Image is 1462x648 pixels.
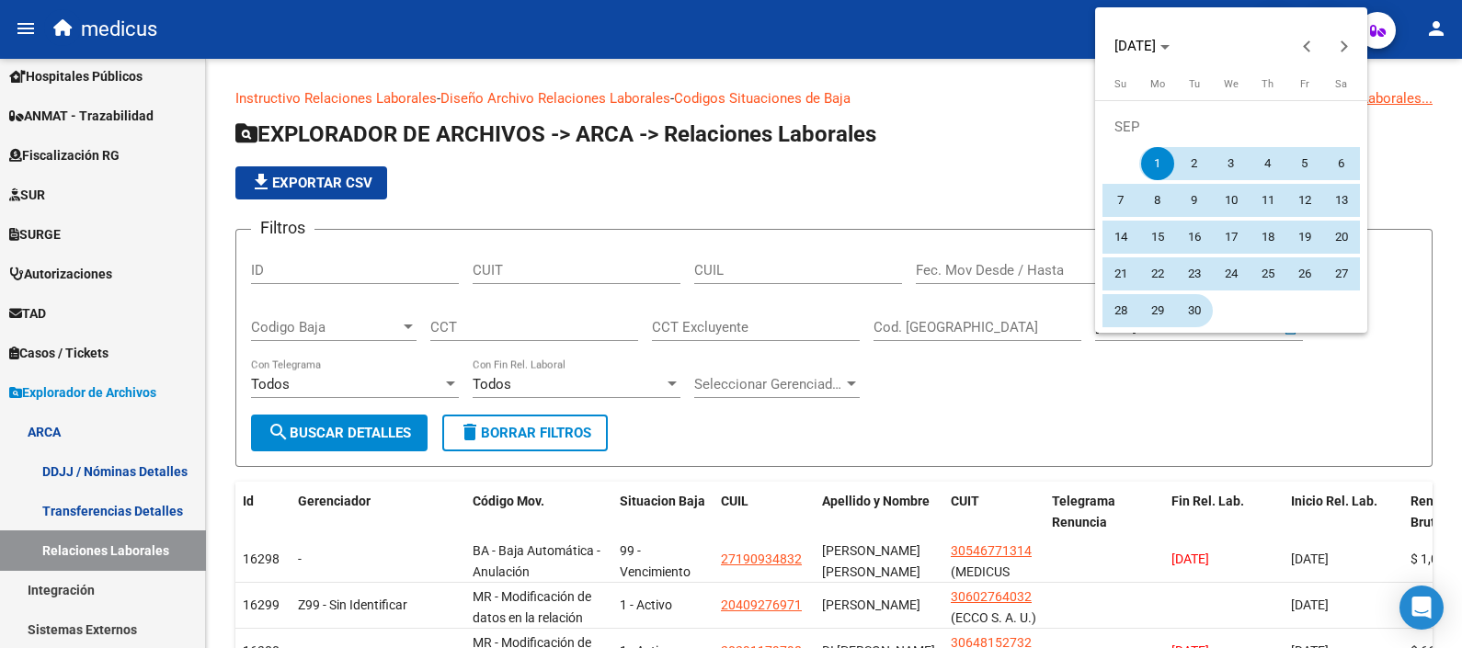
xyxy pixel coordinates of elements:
button: September 7, 2025 [1102,182,1139,219]
span: 28 [1104,294,1137,327]
button: September 22, 2025 [1139,256,1176,292]
span: Fr [1300,78,1309,90]
button: September 13, 2025 [1323,182,1360,219]
span: 13 [1325,184,1358,217]
button: Previous month [1289,28,1326,64]
span: 2 [1178,147,1211,180]
button: September 17, 2025 [1213,219,1250,256]
span: Su [1114,78,1126,90]
span: 4 [1251,147,1285,180]
button: September 5, 2025 [1286,145,1323,182]
button: September 28, 2025 [1102,292,1139,329]
span: 19 [1288,221,1321,254]
button: September 19, 2025 [1286,219,1323,256]
span: 12 [1288,184,1321,217]
button: September 18, 2025 [1250,219,1286,256]
span: 8 [1141,184,1174,217]
button: September 27, 2025 [1323,256,1360,292]
button: September 21, 2025 [1102,256,1139,292]
span: 25 [1251,257,1285,290]
span: Mo [1150,78,1165,90]
span: 3 [1215,147,1248,180]
span: 26 [1288,257,1321,290]
button: September 29, 2025 [1139,292,1176,329]
span: 17 [1215,221,1248,254]
span: 10 [1215,184,1248,217]
span: 21 [1104,257,1137,290]
button: September 2, 2025 [1176,145,1213,182]
span: Th [1262,78,1274,90]
span: 23 [1178,257,1211,290]
button: September 16, 2025 [1176,219,1213,256]
span: Sa [1335,78,1347,90]
span: 11 [1251,184,1285,217]
button: September 6, 2025 [1323,145,1360,182]
button: September 26, 2025 [1286,256,1323,292]
span: 20 [1325,221,1358,254]
button: September 1, 2025 [1139,145,1176,182]
button: September 23, 2025 [1176,256,1213,292]
td: SEP [1102,108,1360,145]
span: 22 [1141,257,1174,290]
span: [DATE] [1114,38,1156,54]
span: 1 [1141,147,1174,180]
button: Next month [1326,28,1363,64]
button: September 3, 2025 [1213,145,1250,182]
button: September 11, 2025 [1250,182,1286,219]
span: 9 [1178,184,1211,217]
button: September 15, 2025 [1139,219,1176,256]
button: September 10, 2025 [1213,182,1250,219]
span: 27 [1325,257,1358,290]
span: 14 [1104,221,1137,254]
span: 29 [1141,294,1174,327]
button: September 14, 2025 [1102,219,1139,256]
button: September 4, 2025 [1250,145,1286,182]
button: September 30, 2025 [1176,292,1213,329]
span: 5 [1288,147,1321,180]
span: We [1224,78,1239,90]
span: 18 [1251,221,1285,254]
button: September 20, 2025 [1323,219,1360,256]
button: Choose month and year [1107,29,1177,63]
button: September 12, 2025 [1286,182,1323,219]
span: 24 [1215,257,1248,290]
button: September 9, 2025 [1176,182,1213,219]
div: Open Intercom Messenger [1399,585,1444,630]
span: 30 [1178,294,1211,327]
button: September 25, 2025 [1250,256,1286,292]
span: Tu [1189,78,1200,90]
span: 6 [1325,147,1358,180]
button: September 8, 2025 [1139,182,1176,219]
span: 7 [1104,184,1137,217]
span: 16 [1178,221,1211,254]
span: 15 [1141,221,1174,254]
button: September 24, 2025 [1213,256,1250,292]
